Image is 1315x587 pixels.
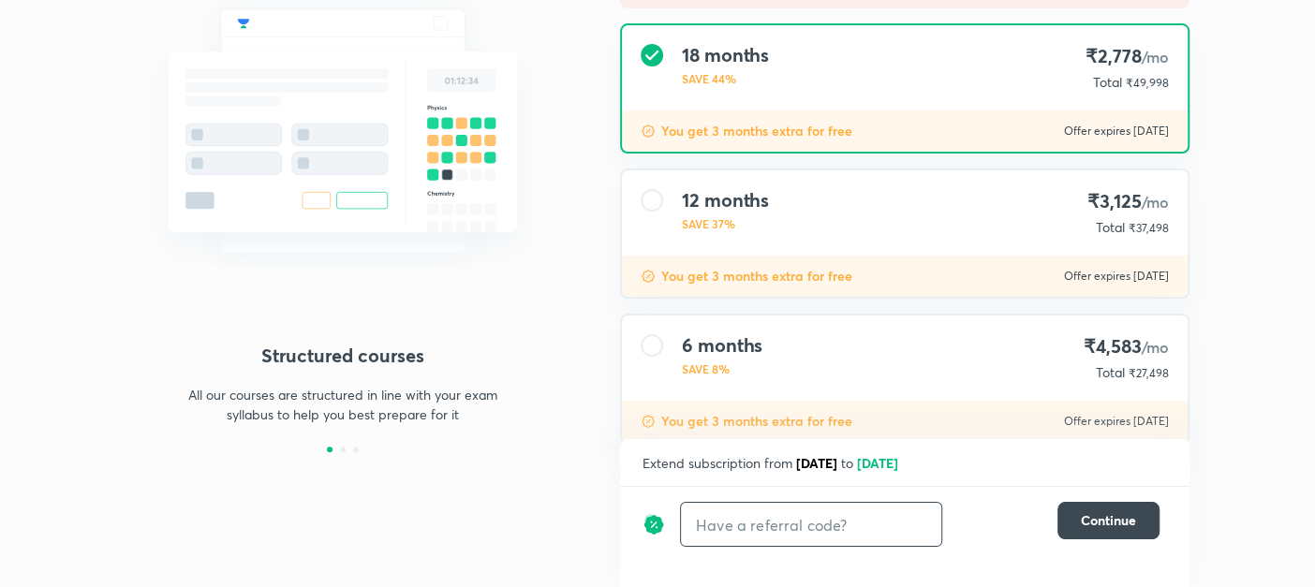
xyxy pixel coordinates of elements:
p: To be paid as a one-time payment [605,459,1204,474]
input: Have a referral code? [681,503,941,547]
p: You get 3 months extra for free [661,122,852,140]
img: discount [641,269,656,284]
p: SAVE 44% [682,70,769,87]
span: ₹49,998 [1126,76,1169,90]
span: Continue [1081,511,1136,530]
span: Extend subscription from to [643,454,902,472]
h4: Structured courses [126,342,560,370]
h4: 6 months [682,334,762,357]
p: Offer expires [DATE] [1064,414,1169,429]
button: Continue [1057,502,1160,539]
img: discount [641,124,656,139]
span: [DATE] [857,454,898,472]
p: Total [1096,363,1125,382]
p: You get 3 months extra for free [661,412,852,431]
img: discount [641,414,656,429]
p: Offer expires [DATE] [1064,124,1169,139]
p: SAVE 37% [682,215,769,232]
img: discount [643,502,665,547]
p: You get 3 months extra for free [661,267,852,286]
h4: ₹3,125 [1087,189,1169,214]
h4: ₹4,583 [1084,334,1169,360]
p: All our courses are structured in line with your exam syllabus to help you best prepare for it [180,385,506,424]
p: Total [1096,218,1125,237]
h4: 18 months [682,44,769,66]
p: Total [1093,73,1122,92]
span: /mo [1141,47,1169,66]
p: SAVE 8% [682,360,762,377]
span: /mo [1141,337,1169,357]
h4: 12 months [682,189,769,212]
span: ₹37,498 [1129,221,1169,235]
h4: ₹2,778 [1086,44,1169,69]
span: ₹27,498 [1129,366,1169,380]
p: Offer expires [DATE] [1064,269,1169,284]
span: /mo [1141,192,1169,212]
span: [DATE] [796,454,837,472]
